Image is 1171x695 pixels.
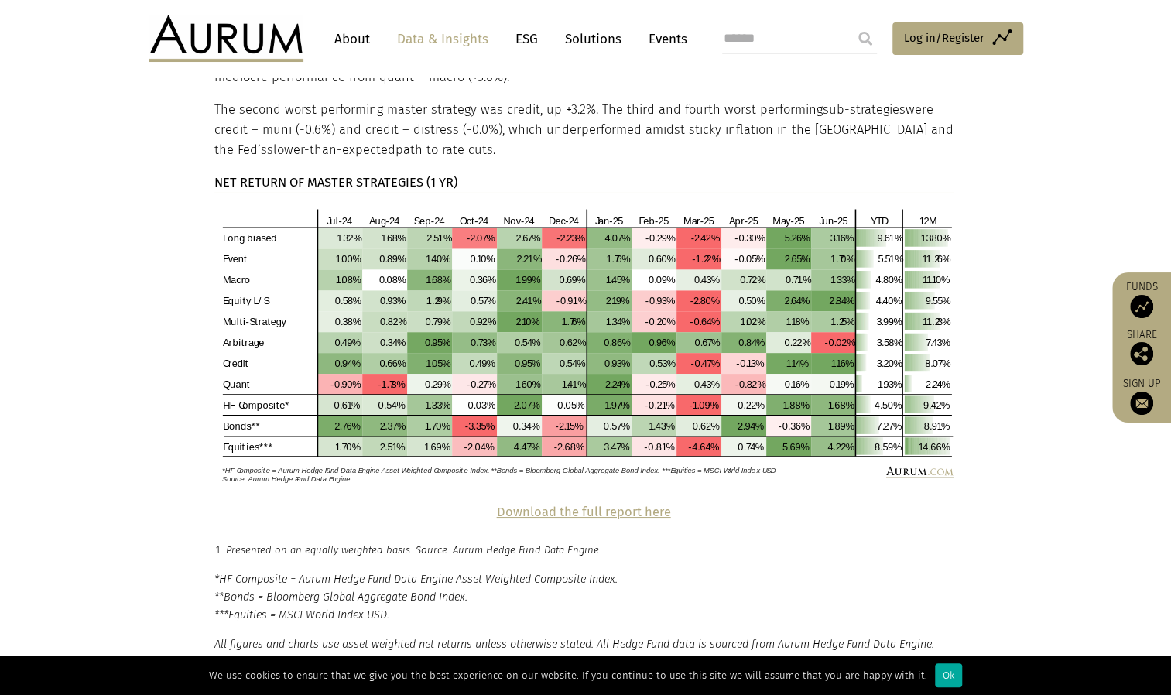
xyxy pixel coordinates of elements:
[935,663,962,687] div: Ok
[1130,392,1153,415] img: Sign up to our newsletter
[149,15,303,62] img: Aurum
[850,23,881,54] input: Submit
[641,25,687,53] a: Events
[557,25,629,53] a: Solutions
[214,175,457,190] strong: NET RETURN OF MASTER STRATEGIES (1 YR)
[1120,280,1163,318] a: Funds
[497,505,671,519] a: Download the full report here
[1120,330,1163,365] div: Share
[214,100,954,161] p: The second worst performing master strategy was credit, up +3.2%. The third and fourth worst perf...
[1130,342,1153,365] img: Share this post
[389,25,496,53] a: Data & Insights
[1120,377,1163,415] a: Sign up
[1130,295,1153,318] img: Access Funds
[267,142,395,157] span: slower-than-expected
[214,570,957,624] p: *HF Composite = Aurum Hedge Fund Data Engine Asset Weighted Composite Index. **Bonds = Bloomberg ...
[327,25,378,53] a: About
[892,22,1023,55] a: Log in/Register
[823,102,906,117] span: sub-strategies
[226,544,601,556] em: Presented on an equally weighted basis. Source: Aurum Hedge Fund Data Engine.
[904,29,984,47] span: Log in/Register
[214,638,934,669] em: All figures and charts use asset weighted net returns unless otherwise stated. All Hedge Fund dat...
[508,25,546,53] a: ESG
